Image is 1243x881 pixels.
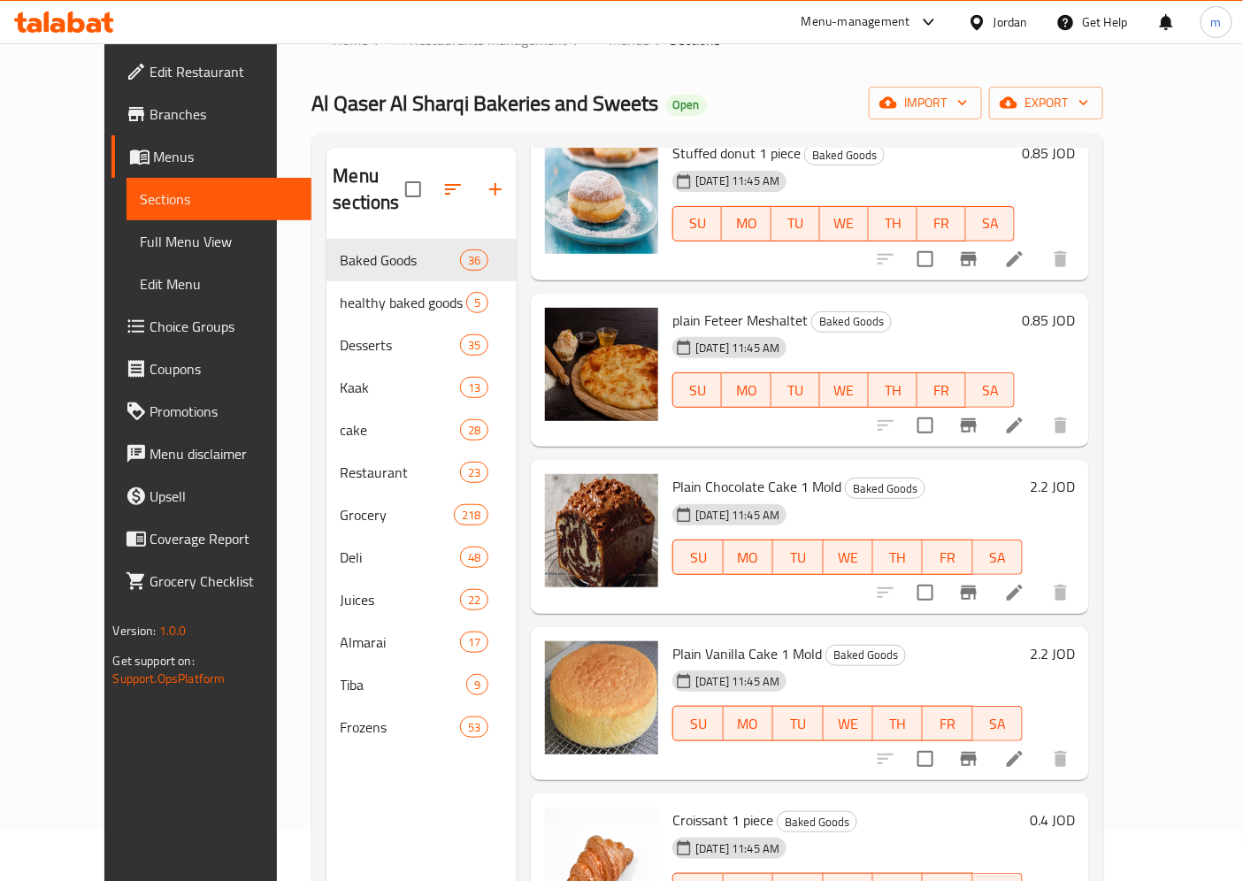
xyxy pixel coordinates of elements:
[150,571,298,592] span: Grocery Checklist
[994,12,1028,32] div: Jordan
[341,462,460,483] span: Restaurant
[111,305,312,348] a: Choice Groups
[460,377,488,398] div: items
[474,168,517,211] button: Add section
[113,649,195,672] span: Get support on:
[341,292,467,313] span: healthy baked goods
[150,528,298,549] span: Coverage Report
[341,377,460,398] div: Kaak
[111,50,312,93] a: Edit Restaurant
[312,28,1104,51] nav: breadcrumb
[722,206,771,241] button: MO
[966,372,1015,408] button: SA
[154,146,298,167] span: Menus
[395,171,432,208] span: Select all sections
[980,545,1016,571] span: SA
[111,93,312,135] a: Branches
[671,29,721,50] span: Sections
[812,311,891,332] span: Baked Goods
[1004,582,1025,603] a: Edit menu item
[326,578,518,621] div: Juices22
[466,674,488,695] div: items
[467,677,487,693] span: 9
[773,706,823,741] button: TU
[127,220,312,263] a: Full Menu View
[672,473,841,500] span: Plain Chocolate Cake 1 Mold
[376,29,382,50] li: /
[467,295,487,311] span: 5
[1003,92,1089,114] span: export
[461,549,487,566] span: 48
[688,340,786,356] span: [DATE] 11:45 AM
[827,211,862,236] span: WE
[111,433,312,475] a: Menu disclaimer
[127,178,312,220] a: Sections
[341,716,460,738] span: Frozens
[460,419,488,440] div: items
[923,540,972,575] button: FR
[869,372,917,408] button: TH
[873,540,923,575] button: TH
[341,419,460,440] span: cake
[666,97,707,112] span: Open
[771,206,820,241] button: TU
[150,316,298,337] span: Choice Groups
[731,545,766,571] span: MO
[1022,308,1075,333] h6: 0.85 JOD
[150,103,298,125] span: Branches
[973,378,1008,403] span: SA
[113,667,226,690] a: Support.OpsPlatform
[820,372,869,408] button: WE
[724,540,773,575] button: MO
[831,711,866,737] span: WE
[150,401,298,422] span: Promotions
[159,619,187,642] span: 1.0.0
[672,307,808,333] span: plain Feteer Meshaltet
[341,504,454,525] div: Grocery
[111,390,312,433] a: Promotions
[326,324,518,366] div: Desserts35
[948,738,990,780] button: Branch-specific-item
[326,451,518,494] div: Restaurant23
[455,507,487,524] span: 218
[432,168,474,211] span: Sort sections
[876,211,910,236] span: TH
[341,334,460,356] div: Desserts
[466,292,488,313] div: items
[680,711,716,737] span: SU
[1004,748,1025,770] a: Edit menu item
[111,348,312,390] a: Coupons
[341,547,460,568] span: Deli
[545,308,658,421] img: plain Feteer Meshaltet
[141,273,298,295] span: Edit Menu
[779,211,813,236] span: TU
[326,366,518,409] div: Kaak13
[657,29,664,50] li: /
[883,92,968,114] span: import
[1030,808,1075,832] h6: 0.4 JOD
[1004,249,1025,270] a: Edit menu item
[811,311,892,333] div: Baked Goods
[831,545,866,571] span: WE
[779,378,813,403] span: TU
[778,812,856,832] span: Baked Goods
[545,641,658,755] img: Plain Vanilla Cake 1 Mold
[111,560,312,602] a: Grocery Checklist
[917,206,966,241] button: FR
[880,711,916,737] span: TH
[460,249,488,271] div: items
[907,740,944,778] span: Select to update
[460,547,488,568] div: items
[930,545,965,571] span: FR
[113,619,157,642] span: Version:
[973,706,1023,741] button: SA
[111,135,312,178] a: Menus
[575,29,581,50] li: /
[326,663,518,706] div: Tiba9
[341,249,460,271] div: Baked Goods
[389,28,568,51] a: Restaurants management
[545,141,658,254] img: Stuffed donut 1 piece
[454,504,488,525] div: items
[111,517,312,560] a: Coverage Report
